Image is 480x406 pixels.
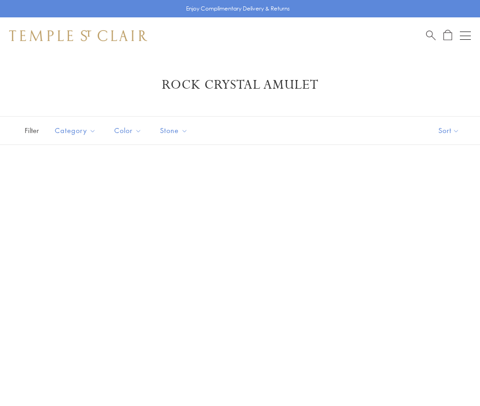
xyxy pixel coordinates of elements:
[9,30,147,41] img: Temple St. Clair
[155,125,195,136] span: Stone
[110,125,149,136] span: Color
[153,120,195,141] button: Stone
[23,77,457,93] h1: Rock Crystal Amulet
[443,30,452,41] a: Open Shopping Bag
[186,4,290,13] p: Enjoy Complimentary Delivery & Returns
[48,120,103,141] button: Category
[107,120,149,141] button: Color
[426,30,436,41] a: Search
[418,117,480,144] button: Show sort by
[50,125,103,136] span: Category
[460,30,471,41] button: Open navigation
